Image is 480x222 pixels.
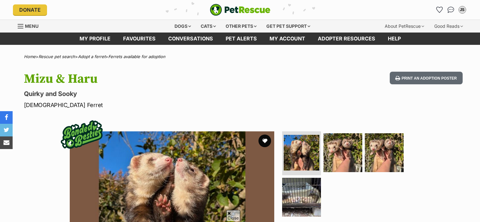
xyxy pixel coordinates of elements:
div: Other pets [221,20,261,33]
img: chat-41dd97257d64d25036548639549fe6c8038ab92f7586957e7f3b1b290dea8141.svg [447,7,454,13]
a: Pet alerts [219,33,263,45]
a: My account [263,33,311,45]
img: Photo of Mizu & Haru [284,135,319,171]
span: Menu [25,23,39,29]
ul: Account quick links [435,5,467,15]
a: Menu [18,20,43,31]
h1: Mizu & Haru [24,72,291,86]
button: My account [457,5,467,15]
p: Quirky and Sooky [24,89,291,98]
div: > > > [8,54,472,59]
a: Ferrets available for adoption [108,54,165,59]
div: About PetRescue [380,20,429,33]
a: conversations [162,33,219,45]
div: Good Reads [430,20,467,33]
a: Conversations [446,5,456,15]
div: Dogs [170,20,195,33]
a: Adopt a ferret [78,54,105,59]
a: Adopter resources [311,33,382,45]
a: Help [382,33,407,45]
button: Print an adoption poster [390,72,462,85]
a: Favourites [117,33,162,45]
div: Cats [196,20,220,33]
a: Donate [13,4,47,15]
img: Photo of Mizu & Haru [365,133,404,172]
span: Close [226,210,240,221]
img: Photo of Mizu & Haru [282,178,321,217]
a: PetRescue [210,4,270,16]
div: JS [459,7,465,13]
a: My profile [73,33,117,45]
img: logo-e224e6f780fb5917bec1dbf3a21bbac754714ae5b6737aabdf751b685950b380.svg [210,4,270,16]
a: Rescue pet search [39,54,75,59]
p: [DEMOGRAPHIC_DATA] Ferret [24,101,291,109]
div: Get pet support [262,20,315,33]
img: Photo of Mizu & Haru [323,133,362,172]
img: bonded besties [56,109,107,160]
a: Home [24,54,36,59]
button: favourite [258,135,271,147]
a: Favourites [435,5,445,15]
